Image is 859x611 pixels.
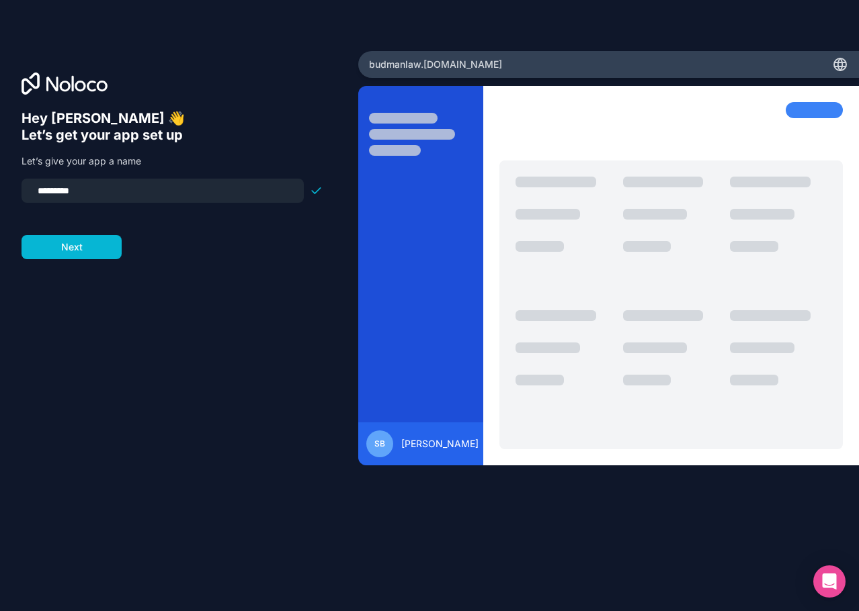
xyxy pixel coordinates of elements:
[401,437,479,451] span: [PERSON_NAME]
[369,58,502,71] span: budmanlaw .[DOMAIN_NAME]
[22,235,122,259] button: Next
[813,565,846,598] div: Open Intercom Messenger
[22,127,323,144] h6: Let’s get your app set up
[374,438,385,449] span: SB
[22,110,323,127] h6: Hey [PERSON_NAME] 👋
[22,154,323,168] p: Let’s give your app a name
